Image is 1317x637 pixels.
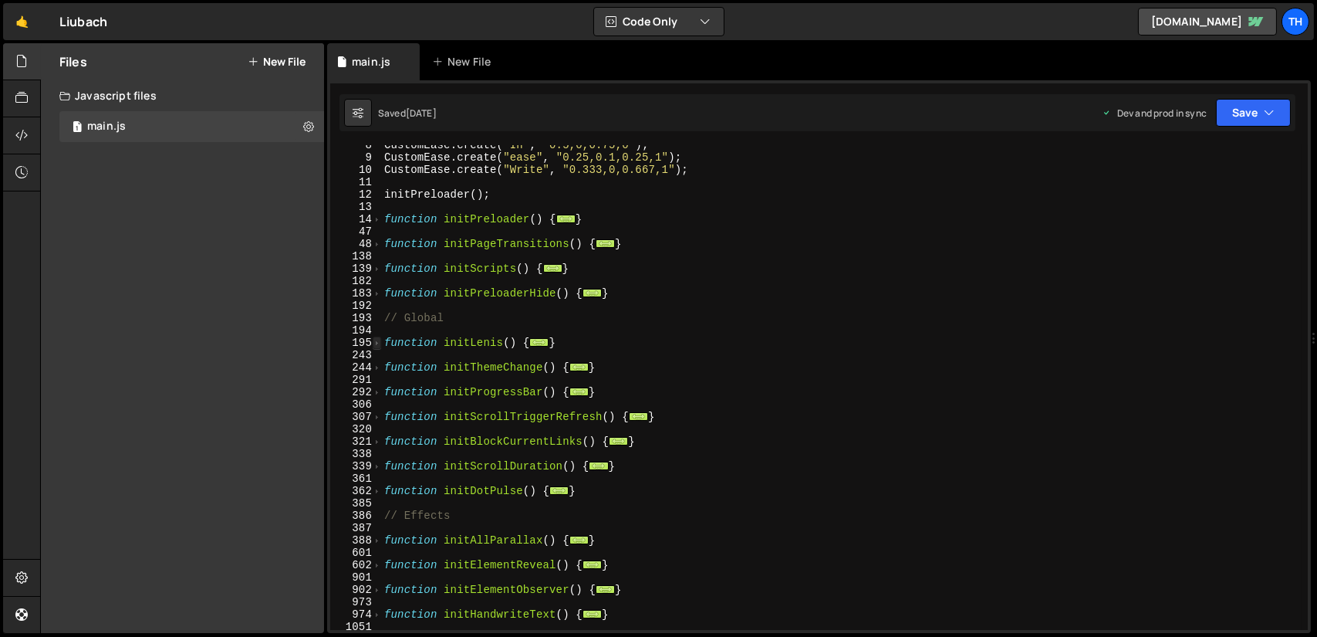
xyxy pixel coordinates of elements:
[330,139,382,151] div: 8
[3,3,41,40] a: 🤙
[330,250,382,263] div: 138
[406,107,437,120] div: [DATE]
[330,448,382,460] div: 338
[330,497,382,510] div: 385
[59,12,107,31] div: Liubach
[330,423,382,435] div: 320
[330,349,382,361] div: 243
[73,122,82,134] span: 1
[330,312,382,324] div: 193
[550,486,569,495] span: ...
[330,238,382,250] div: 48
[330,164,382,176] div: 10
[629,412,648,421] span: ...
[583,561,602,569] span: ...
[352,54,390,69] div: main.js
[1138,8,1277,36] a: [DOMAIN_NAME]
[248,56,306,68] button: New File
[610,437,629,446] span: ...
[330,225,382,238] div: 47
[330,300,382,312] div: 192
[1102,107,1207,120] div: Dev and prod in sync
[330,534,382,547] div: 388
[543,264,562,273] span: ...
[530,338,549,347] span: ...
[596,239,615,248] span: ...
[41,80,324,111] div: Javascript files
[330,287,382,300] div: 183
[330,473,382,485] div: 361
[330,596,382,608] div: 973
[330,213,382,225] div: 14
[330,275,382,287] div: 182
[330,188,382,201] div: 12
[330,374,382,386] div: 291
[330,460,382,473] div: 339
[330,621,382,633] div: 1051
[589,462,609,470] span: ...
[330,411,382,423] div: 307
[87,120,126,134] div: main.js
[1216,99,1291,127] button: Save
[330,435,382,448] div: 321
[330,547,382,559] div: 601
[556,215,576,223] span: ...
[1282,8,1309,36] a: Th
[59,111,324,142] div: 16256/43835.js
[330,522,382,534] div: 387
[583,610,602,618] span: ...
[59,53,87,70] h2: Files
[330,337,382,349] div: 195
[330,608,382,621] div: 974
[583,289,602,297] span: ...
[569,536,589,544] span: ...
[569,363,589,371] span: ...
[330,398,382,411] div: 306
[330,386,382,398] div: 292
[330,361,382,374] div: 244
[378,107,437,120] div: Saved
[569,388,589,396] span: ...
[432,54,497,69] div: New File
[330,176,382,188] div: 11
[330,571,382,584] div: 901
[596,585,615,594] span: ...
[330,263,382,275] div: 139
[330,485,382,497] div: 362
[330,559,382,571] div: 602
[330,510,382,522] div: 386
[330,324,382,337] div: 194
[330,201,382,213] div: 13
[594,8,724,36] button: Code Only
[330,151,382,164] div: 9
[330,584,382,596] div: 902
